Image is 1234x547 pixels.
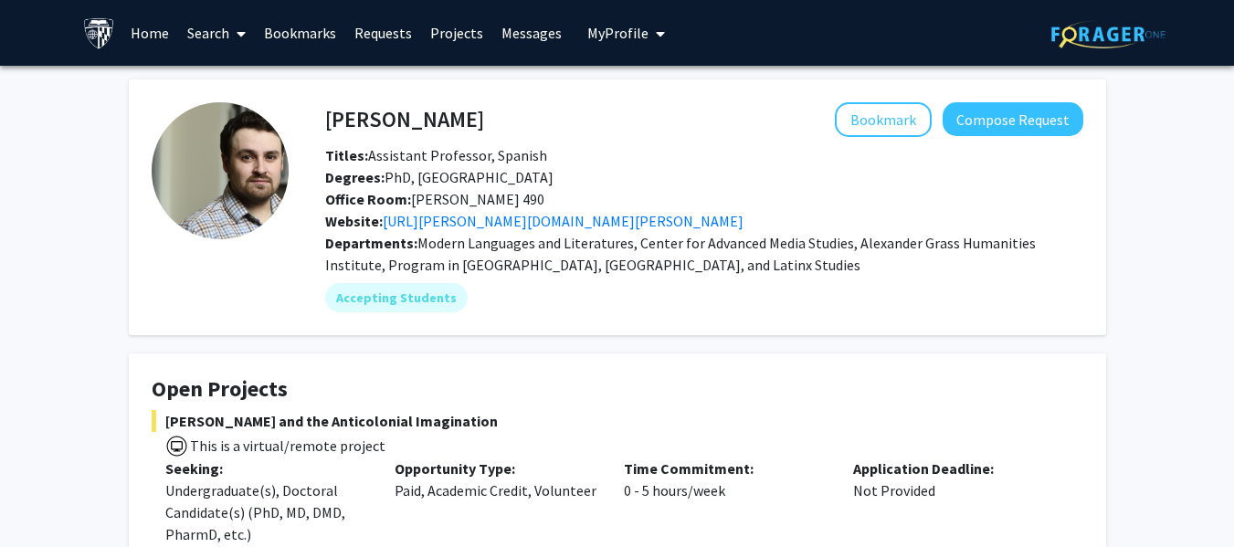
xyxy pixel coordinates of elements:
a: Requests [345,1,421,65]
p: Opportunity Type: [395,458,596,479]
span: This is a virtual/remote project [188,437,385,455]
span: PhD, [GEOGRAPHIC_DATA] [325,168,554,186]
img: Johns Hopkins University Logo [83,17,115,49]
img: ForagerOne Logo [1051,20,1165,48]
button: Add Becquer Seguin to Bookmarks [835,102,932,137]
button: Compose Request to Becquer Seguin [943,102,1083,136]
b: Website: [325,212,383,230]
b: Office Room: [325,190,411,208]
a: Home [121,1,178,65]
h4: Open Projects [152,376,1083,403]
mat-chip: Accepting Students [325,283,468,312]
b: Titles: [325,146,368,164]
div: Not Provided [839,458,1069,545]
a: Opens in a new tab [383,212,744,230]
b: Departments: [325,234,417,252]
a: Projects [421,1,492,65]
div: 0 - 5 hours/week [610,458,839,545]
a: Search [178,1,255,65]
span: [PERSON_NAME] and the Anticolonial Imagination [152,410,1083,432]
h4: [PERSON_NAME] [325,102,484,136]
img: Profile Picture [152,102,289,239]
iframe: Chat [14,465,78,533]
a: Messages [492,1,571,65]
p: Time Commitment: [624,458,826,479]
div: Undergraduate(s), Doctoral Candidate(s) (PhD, MD, DMD, PharmD, etc.) [165,479,367,545]
p: Seeking: [165,458,367,479]
p: Application Deadline: [853,458,1055,479]
span: Modern Languages and Literatures, Center for Advanced Media Studies, Alexander Grass Humanities I... [325,234,1036,274]
span: [PERSON_NAME] 490 [325,190,544,208]
span: Assistant Professor, Spanish [325,146,547,164]
div: Paid, Academic Credit, Volunteer [381,458,610,545]
a: Bookmarks [255,1,345,65]
b: Degrees: [325,168,385,186]
span: My Profile [587,24,649,42]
